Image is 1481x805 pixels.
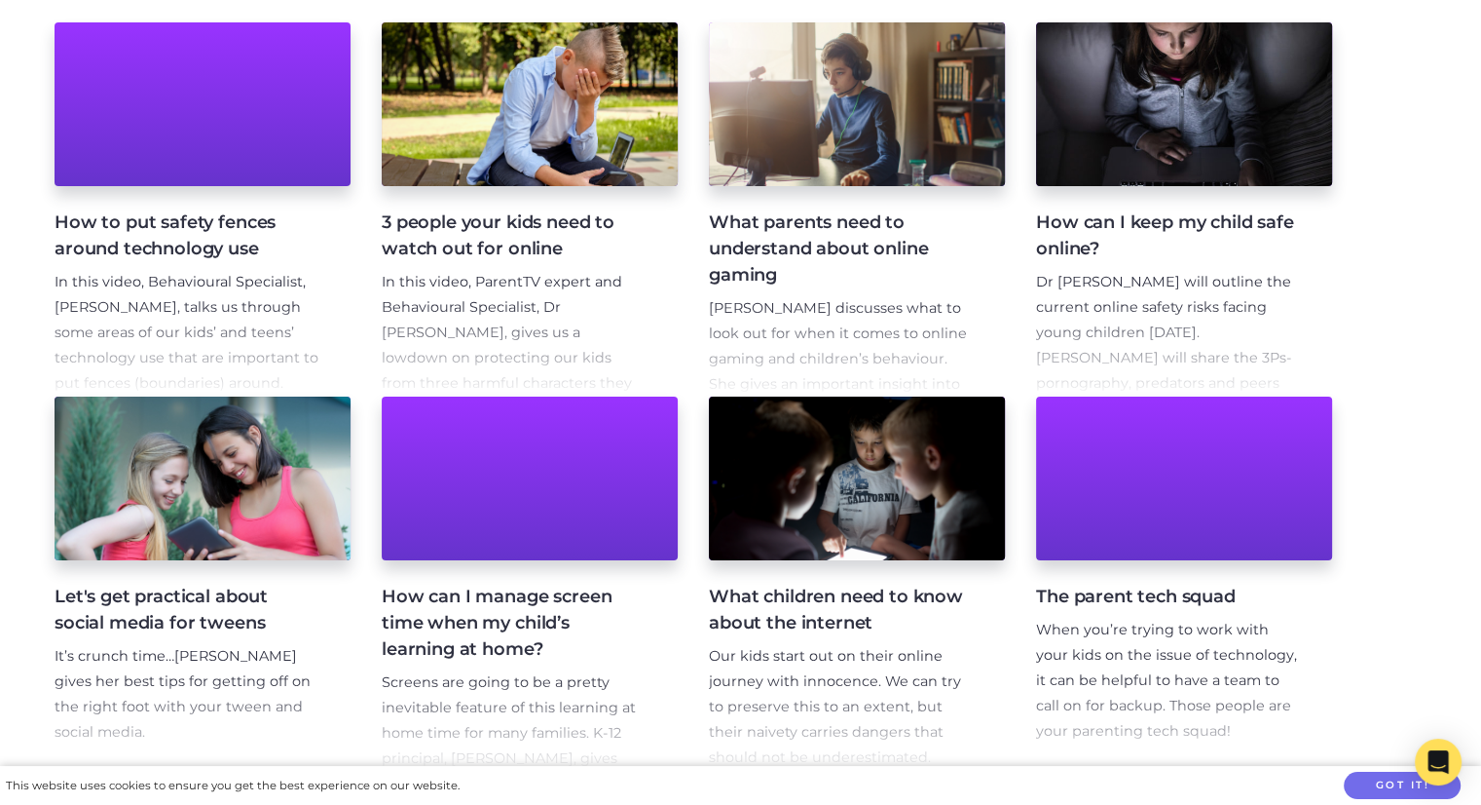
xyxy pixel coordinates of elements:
[55,584,319,636] h4: Let's get practical about social media for tweens
[382,22,678,397] a: 3 people your kids need to watch out for online In this video, ParentTV expert and Behavioural Sp...
[1036,270,1301,624] p: Dr [PERSON_NAME] will outline the current online safety risks facing young children [DATE]. [PERS...
[6,776,460,796] div: This website uses cookies to ensure you get the best experience on our website.
[709,210,974,288] h4: What parents need to understand about online gaming
[1036,584,1301,610] h4: The parent tech squad
[1415,739,1462,786] div: Open Intercom Messenger
[382,273,637,442] span: In this video, ParentTV expert and Behavioural Specialist, Dr [PERSON_NAME], gives us a lowdown o...
[709,296,974,448] p: [PERSON_NAME] discusses what to look out for when it comes to online gaming and children’s behavi...
[382,210,647,262] h4: 3 people your kids need to watch out for online
[55,210,319,262] h4: How to put safety fences around technology use
[1036,621,1297,740] span: When you’re trying to work with your kids on the issue of technology, it can be helpful to have a...
[709,397,1005,771] a: What children need to know about the internet Our kids start out on their online journey with inn...
[1036,397,1332,771] a: The parent tech squad When you’re trying to work with your kids on the issue of technology, it ca...
[55,647,311,741] span: It’s crunch time…[PERSON_NAME] gives her best tips for getting off on the right foot with your tw...
[1036,22,1332,397] a: How can I keep my child safe online? Dr [PERSON_NAME] will outline the current online safety risk...
[1344,772,1461,800] button: Got it!
[55,397,351,771] a: Let's get practical about social media for tweens It’s crunch time…[PERSON_NAME] gives her best t...
[709,584,974,636] h4: What children need to know about the internet
[709,22,1005,397] a: What parents need to understand about online gaming [PERSON_NAME] discusses what to look out for ...
[709,647,961,766] span: Our kids start out on their online journey with innocence. We can try to preserve this to an exte...
[382,584,647,663] h4: How can I manage screen time when my child’s learning at home?
[55,273,318,392] span: In this video, Behavioural Specialist, [PERSON_NAME], talks us through some areas of our kids’ an...
[55,22,351,397] a: How to put safety fences around technology use In this video, Behavioural Specialist, [PERSON_NAM...
[1036,210,1301,262] h4: How can I keep my child safe online?
[382,397,678,771] a: How can I manage screen time when my child’s learning at home? Screens are going to be a pretty i...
